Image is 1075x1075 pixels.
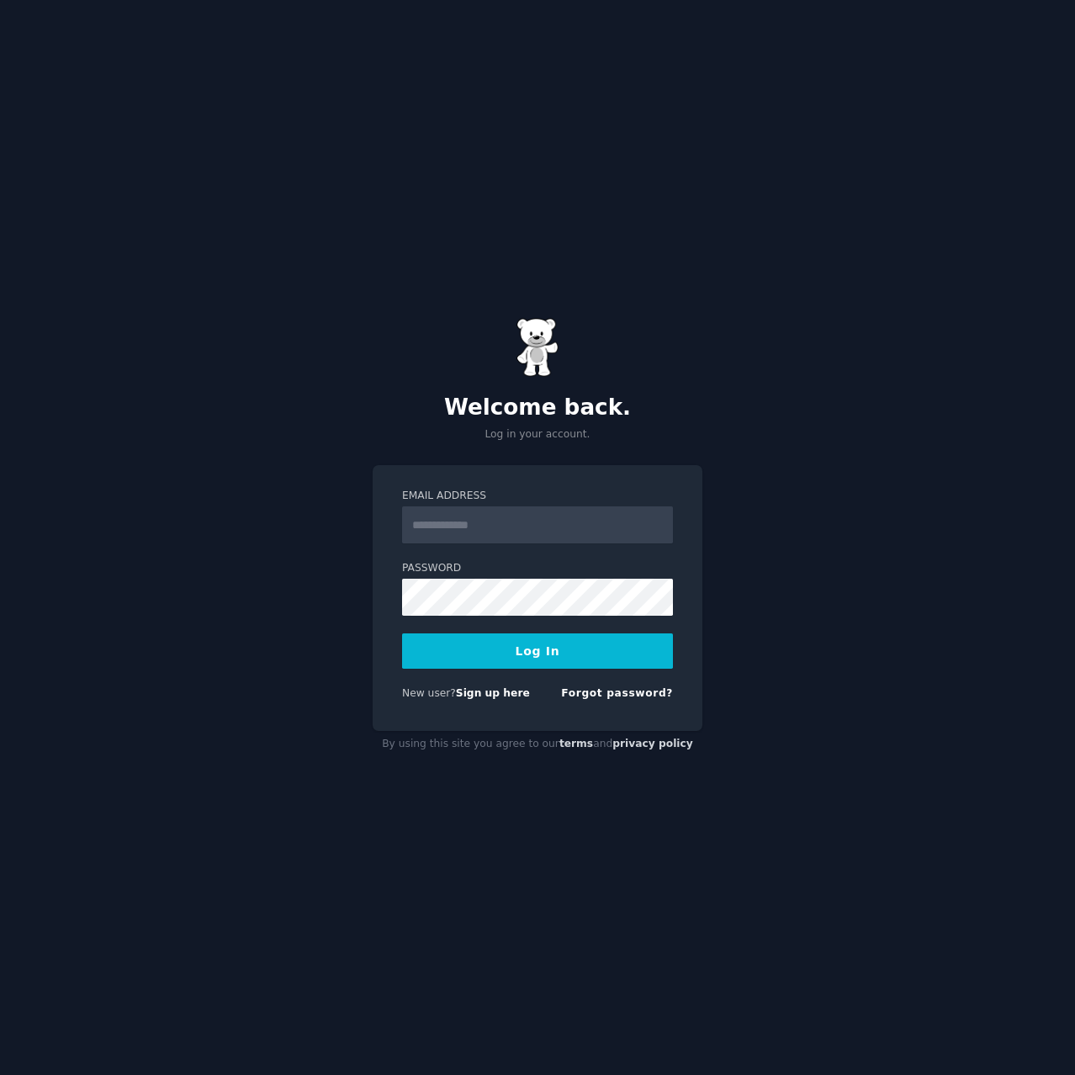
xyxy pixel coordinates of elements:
[402,633,673,669] button: Log In
[456,687,530,699] a: Sign up here
[516,318,559,377] img: Gummy Bear
[559,738,593,749] a: terms
[373,395,702,421] h2: Welcome back.
[402,561,673,576] label: Password
[373,731,702,758] div: By using this site you agree to our and
[402,489,673,504] label: Email Address
[612,738,693,749] a: privacy policy
[402,687,456,699] span: New user?
[373,427,702,442] p: Log in your account.
[561,687,673,699] a: Forgot password?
